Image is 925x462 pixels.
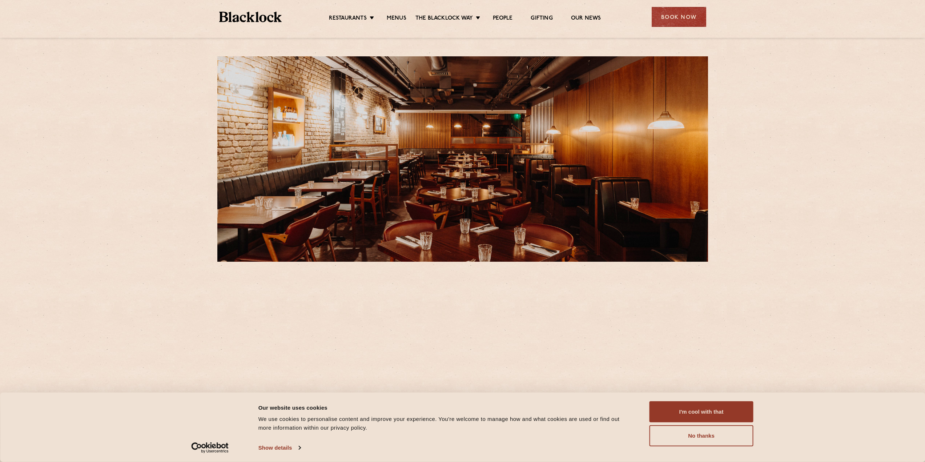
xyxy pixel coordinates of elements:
a: Gifting [531,15,552,23]
button: No thanks [649,425,753,446]
a: Restaurants [329,15,367,23]
a: Show details [258,442,301,453]
button: I'm cool with that [649,401,753,422]
div: We use cookies to personalise content and improve your experience. You're welcome to manage how a... [258,415,633,432]
a: The Blacklock Way [415,15,473,23]
a: Usercentrics Cookiebot - opens in a new window [178,442,242,453]
div: Our website uses cookies [258,403,633,412]
div: Book Now [652,7,706,27]
img: BL_Textured_Logo-footer-cropped.svg [219,12,282,22]
a: People [493,15,512,23]
a: Menus [387,15,406,23]
a: Our News [571,15,601,23]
